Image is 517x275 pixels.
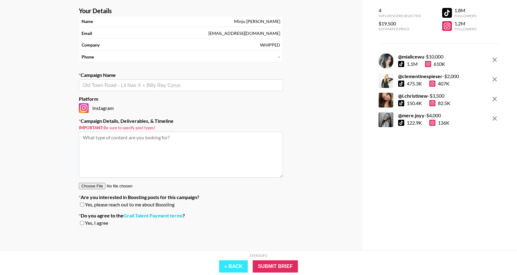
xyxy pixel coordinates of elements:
div: - $ 3,500 [398,93,450,99]
strong: @ mialicewu [398,54,424,59]
strong: Company [82,42,100,48]
label: Are you interested in Boosting posts for this campaign? [79,194,283,200]
strong: Important: [79,125,104,130]
div: 136K [429,120,449,126]
div: - $ 4,000 [398,112,449,119]
strong: @ clementinespieser [398,73,442,79]
div: 407K [429,81,449,87]
strong: @ mere.joyy [398,112,424,118]
div: 475.3K [407,81,422,87]
div: 1.1M [407,61,418,67]
label: Do you agree to the ? [79,213,283,219]
div: Instagram [79,103,283,113]
div: Followers [454,13,476,18]
button: remove [489,112,501,125]
div: Influencers Selected [379,13,421,18]
div: - $ 10,000 [398,54,445,60]
label: Campaign Details, Deliverables, & Timeline [79,118,283,124]
strong: Your Details [79,7,112,15]
strong: @ i.christinew [398,93,428,99]
button: remove [489,54,501,66]
div: Estimated Price [379,27,421,31]
a: Grail Talent Payment terms [123,213,183,219]
div: – [278,54,280,60]
div: 122.9K [407,120,422,126]
button: « Back [219,260,248,273]
div: $19,500 [379,21,421,27]
div: 82.5K [429,100,450,106]
input: Submit Brief [253,260,298,273]
strong: Name [82,19,93,24]
div: Step 2 of 2 [250,253,267,258]
small: Be sure to specify post types! [79,125,283,130]
div: 4 [379,7,421,13]
span: Yes, I agree [85,220,108,226]
img: Instagram [79,103,89,113]
label: Campaign Name [79,72,283,78]
div: - $ 2,000 [398,73,459,79]
div: 1.2M [454,21,476,27]
button: remove [489,73,501,85]
div: WHIPPED [260,42,280,48]
input: Old Town Road - Lil Nas X + Billy Ray Cyrus [82,82,279,89]
div: 1.8M [454,7,476,13]
div: 150.4K [407,100,422,106]
div: Minju [PERSON_NAME] [234,19,280,24]
strong: Email [82,31,92,36]
div: Followers [454,27,476,31]
button: remove [489,93,501,105]
iframe: Drift Widget Chat Controller [486,244,510,268]
span: Yes, please reach out to me about Boosting [85,202,174,208]
div: 610K [425,61,445,67]
div: [EMAIL_ADDRESS][DOMAIN_NAME] [208,31,280,36]
strong: Phone [82,54,94,60]
label: Platform [79,96,283,102]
